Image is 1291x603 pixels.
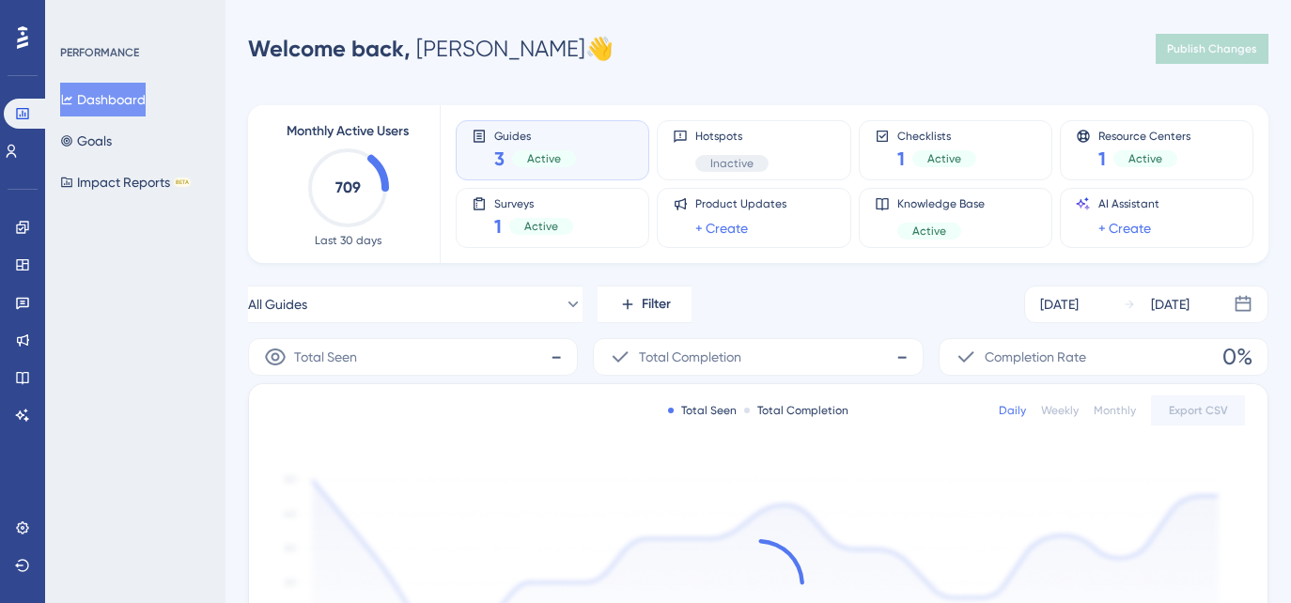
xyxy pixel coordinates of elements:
span: Welcome back, [248,35,411,62]
button: Publish Changes [1156,34,1268,64]
div: Total Seen [668,403,737,418]
div: Daily [999,403,1026,418]
div: [DATE] [1040,293,1079,316]
span: Guides [494,129,576,142]
button: Dashboard [60,83,146,116]
div: BETA [174,178,191,187]
span: All Guides [248,293,307,316]
span: Filter [642,293,671,316]
button: Goals [60,124,112,158]
span: Monthly Active Users [287,120,409,143]
span: 1 [897,146,905,172]
div: Weekly [1041,403,1079,418]
button: All Guides [248,286,583,323]
a: + Create [695,217,748,240]
span: Hotspots [695,129,769,144]
span: AI Assistant [1098,196,1159,211]
span: Active [927,151,961,166]
span: - [896,342,908,372]
span: 0% [1222,342,1252,372]
span: Total Seen [294,346,357,368]
button: Export CSV [1151,395,1245,425]
span: Publish Changes [1167,41,1257,56]
span: 1 [494,213,502,240]
button: Filter [598,286,692,323]
text: 709 [335,178,361,196]
span: Active [912,224,946,239]
span: Completion Rate [985,346,1086,368]
span: Active [1128,151,1162,166]
span: 3 [494,146,505,172]
div: Monthly [1094,403,1136,418]
div: Total Completion [744,403,848,418]
span: Knowledge Base [897,196,985,211]
a: + Create [1098,217,1151,240]
span: Total Completion [639,346,741,368]
span: Last 30 days [315,233,381,248]
span: 1 [1098,146,1106,172]
span: - [551,342,562,372]
button: Impact ReportsBETA [60,165,191,199]
span: Export CSV [1169,403,1228,418]
span: Checklists [897,129,976,142]
span: Surveys [494,196,573,209]
div: PERFORMANCE [60,45,139,60]
span: Inactive [710,156,754,171]
span: Active [524,219,558,234]
span: Product Updates [695,196,786,211]
div: [DATE] [1151,293,1190,316]
span: Active [527,151,561,166]
span: Resource Centers [1098,129,1190,142]
div: [PERSON_NAME] 👋 [248,34,614,64]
